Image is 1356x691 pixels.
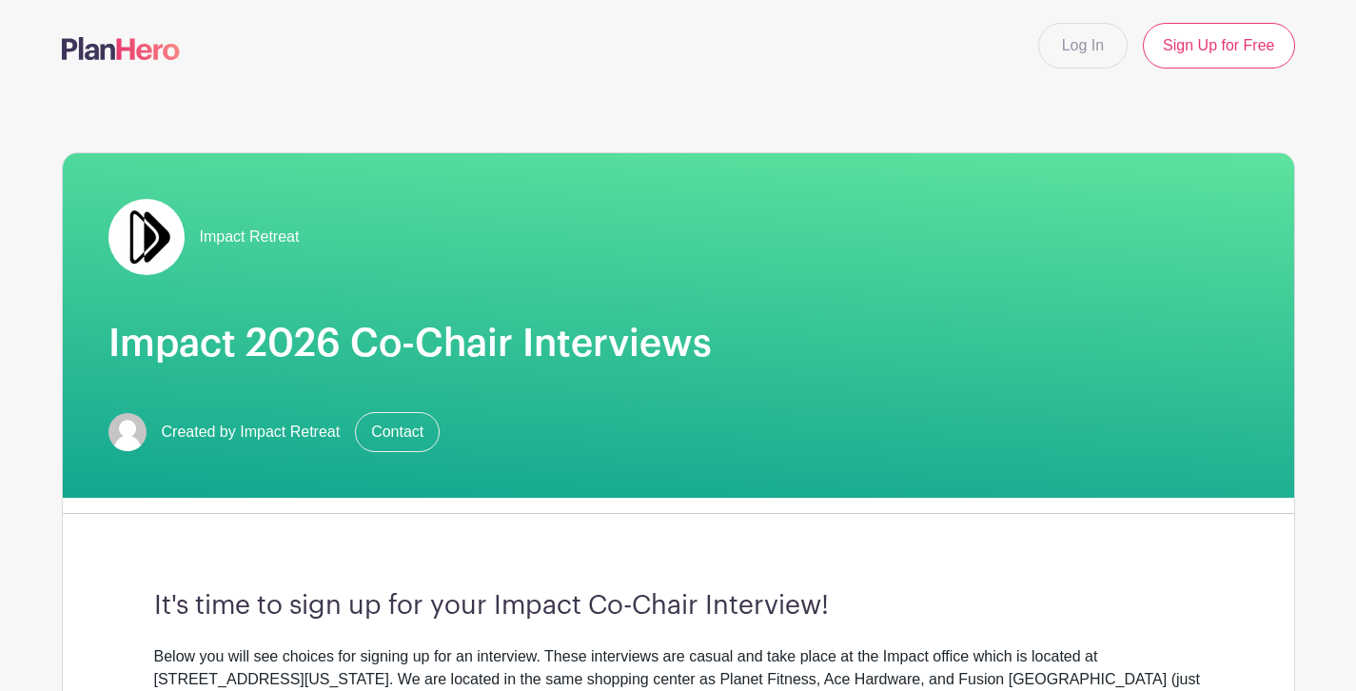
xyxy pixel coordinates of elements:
a: Log In [1038,23,1128,69]
span: Created by Impact Retreat [162,421,341,444]
a: Contact [355,412,440,452]
h1: Impact 2026 Co-Chair Interviews [108,321,1248,366]
img: logo-507f7623f17ff9eddc593b1ce0a138ce2505c220e1c5a4e2b4648c50719b7d32.svg [62,37,180,60]
span: Impact Retreat [200,226,300,248]
a: Sign Up for Free [1143,23,1294,69]
h3: It's time to sign up for your Impact Co-Chair Interview! [154,590,1203,622]
img: default-ce2991bfa6775e67f084385cd625a349d9dcbb7a52a09fb2fda1e96e2d18dcdb.png [108,413,147,451]
img: Double%20Arrow%20Logo.jpg [108,199,185,275]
